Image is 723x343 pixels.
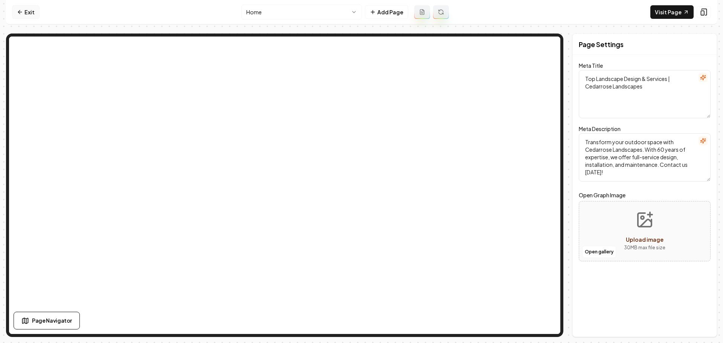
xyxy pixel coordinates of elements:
[579,125,621,132] label: Meta Description
[650,5,694,19] a: Visit Page
[414,5,430,19] button: Add admin page prompt
[14,312,80,329] button: Page Navigator
[433,5,449,19] button: Regenerate page
[618,205,671,258] button: Upload image
[32,317,72,325] span: Page Navigator
[579,191,711,200] label: Open Graph Image
[626,236,664,243] span: Upload image
[582,246,616,258] button: Open gallery
[579,39,624,50] h2: Page Settings
[12,5,40,19] a: Exit
[365,5,408,19] button: Add Page
[579,62,603,69] label: Meta Title
[624,244,665,252] p: 30 MB max file size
